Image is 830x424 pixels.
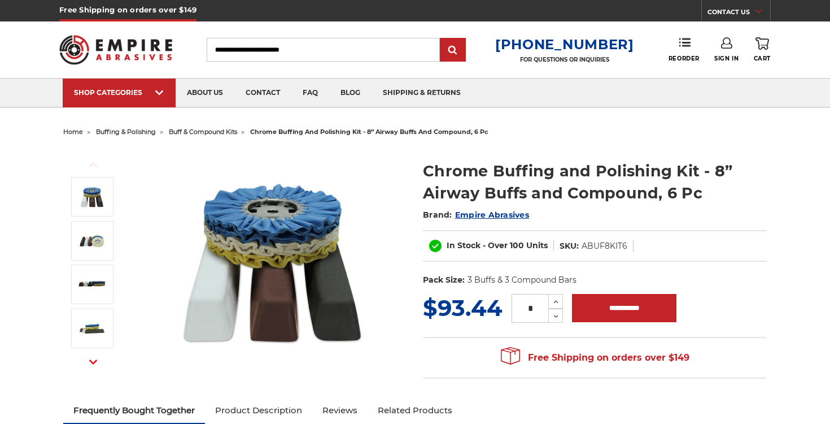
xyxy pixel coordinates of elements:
[80,350,107,374] button: Next
[560,240,579,252] dt: SKU:
[312,398,368,423] a: Reviews
[291,79,329,107] a: faq
[329,79,372,107] a: blog
[368,398,462,423] a: Related Products
[59,28,172,72] img: Empire Abrasives
[510,240,524,250] span: 100
[78,183,106,211] img: 8 inch airway buffing wheel and compound kit for chrome
[80,153,107,177] button: Previous
[423,274,465,286] dt: Pack Size:
[754,55,771,62] span: Cart
[63,398,205,423] a: Frequently Bought Together
[707,6,770,21] a: CONTACT US
[78,270,106,298] img: Chrome Buffing and Polishing Kit - 8” Airway Buffs and Compound, 6 Pc
[582,240,627,252] dd: ABUF8KIT6
[495,36,634,53] a: [PHONE_NUMBER]
[96,128,156,136] a: buffing & polishing
[169,128,237,136] a: buff & compound kits
[754,37,771,62] a: Cart
[669,55,700,62] span: Reorder
[234,79,291,107] a: contact
[205,398,312,423] a: Product Description
[250,128,488,136] span: chrome buffing and polishing kit - 8” airway buffs and compound, 6 pc
[669,37,700,62] a: Reorder
[526,240,548,250] span: Units
[63,128,83,136] a: home
[501,347,689,369] span: Free Shipping on orders over $149
[74,88,164,97] div: SHOP CATEGORIES
[714,55,739,62] span: Sign In
[160,148,386,374] img: 8 inch airway buffing wheel and compound kit for chrome
[468,274,576,286] dd: 3 Buffs & 3 Compound Bars
[447,240,480,250] span: In Stock
[423,160,767,204] h1: Chrome Buffing and Polishing Kit - 8” Airway Buffs and Compound, 6 Pc
[78,314,106,343] img: Chrome Buffing and Polishing Kit - 8” Airway Buffs and Compound, 6 Pc
[423,210,452,220] span: Brand:
[495,56,634,63] p: FOR QUESTIONS OR INQUIRIES
[423,294,503,322] span: $93.44
[176,79,234,107] a: about us
[455,210,529,220] a: Empire Abrasives
[372,79,472,107] a: shipping & returns
[78,227,106,255] img: chrome 8 inch airway buffing wheel and compound kit
[483,240,508,250] span: - Over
